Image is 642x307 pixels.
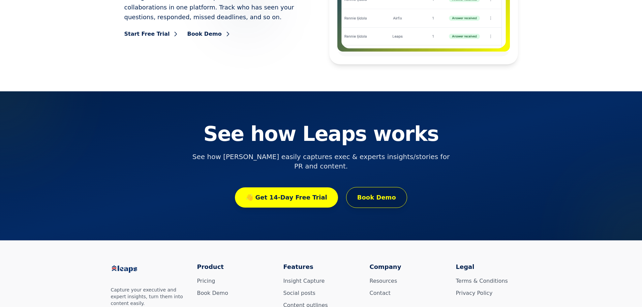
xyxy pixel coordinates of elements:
[187,30,231,38] a: Book Demo
[346,187,407,208] a: Book Demo
[192,152,451,171] p: See how [PERSON_NAME] easily captures exec & experts insights/stories for PR and content.
[197,262,273,272] h3: Product
[456,290,493,296] a: Privacy Policy
[235,187,338,208] a: 👋 Get 14-Day Free Trial
[370,262,445,272] h3: Company
[283,290,315,296] a: Social posts
[370,278,397,284] a: Resources
[154,124,488,144] h2: See how Leaps works
[124,30,179,38] a: Start Free Trial
[283,262,359,272] h3: Features
[283,278,325,284] a: Insight Capture
[370,290,391,296] a: Contact
[197,278,215,284] a: Pricing
[111,262,151,276] img: Leaps
[456,262,531,272] h3: Legal
[111,286,186,307] p: Capture your executive and expert insights, turn them into content easily.
[197,290,228,296] a: Book Demo
[456,278,508,284] a: Terms & Conditions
